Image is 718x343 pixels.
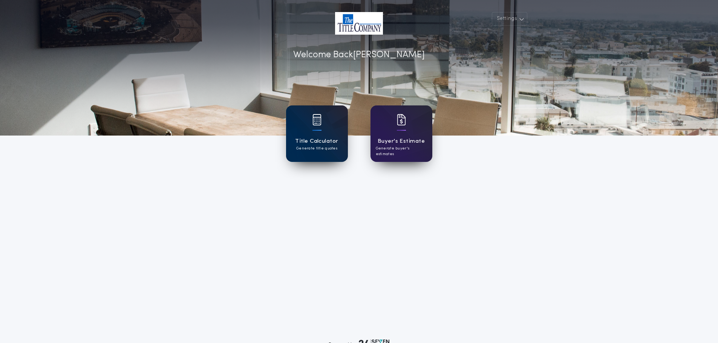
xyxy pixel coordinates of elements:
img: account-logo [335,12,383,35]
p: Generate buyer's estimates [376,146,427,157]
img: card icon [397,114,406,125]
h1: Title Calculator [295,137,338,146]
a: card iconTitle CalculatorGenerate title quotes [286,105,348,162]
h1: Buyer's Estimate [378,137,425,146]
p: Welcome Back [PERSON_NAME] [293,48,425,62]
img: card icon [312,114,321,125]
a: card iconBuyer's EstimateGenerate buyer's estimates [370,105,432,162]
p: Generate title quotes [296,146,337,151]
button: Settings [492,12,527,26]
